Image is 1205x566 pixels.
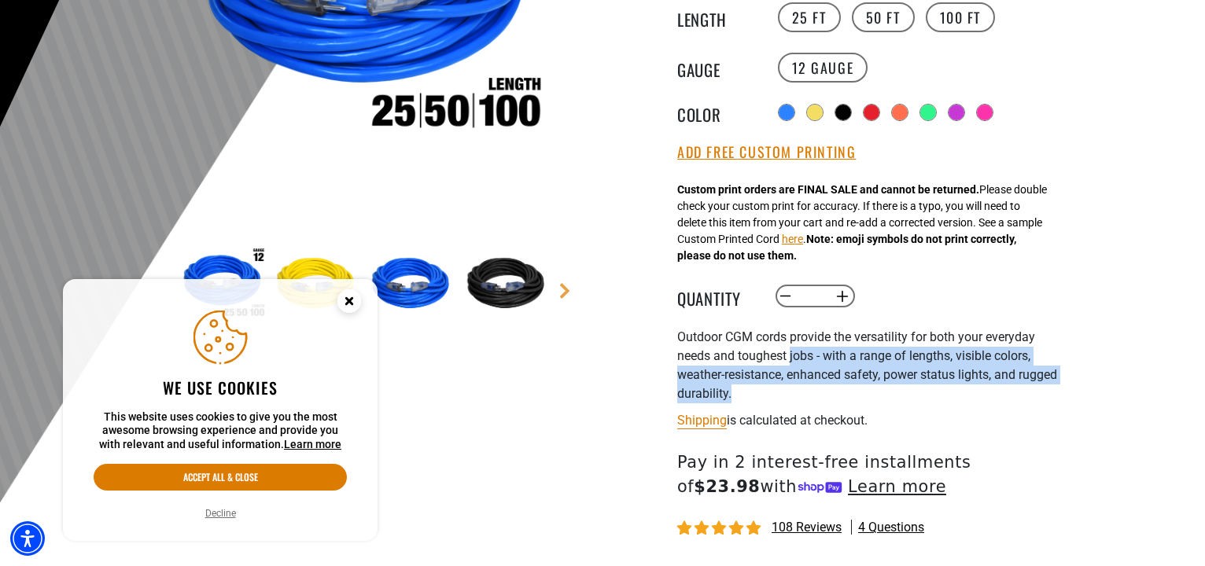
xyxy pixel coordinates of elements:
[778,53,868,83] label: 12 Gauge
[677,144,856,161] button: Add Free Custom Printing
[677,286,756,307] label: Quantity
[778,2,841,32] label: 25 FT
[94,410,347,452] p: This website uses cookies to give you the most awesome browsing experience and provide you with r...
[852,2,915,32] label: 50 FT
[677,521,764,536] span: 4.81 stars
[557,283,573,299] a: Next
[782,231,803,248] button: here
[462,239,554,330] img: Black
[858,519,924,536] span: 4 questions
[677,183,979,196] strong: Custom print orders are FINAL SALE and cannot be returned.
[772,520,842,535] span: 108 reviews
[272,239,363,330] img: Yellow
[926,2,996,32] label: 100 FT
[10,521,45,556] div: Accessibility Menu
[94,377,347,398] h2: We use cookies
[677,182,1047,264] div: Please double check your custom print for accuracy. If there is a typo, you will need to delete t...
[677,329,1057,401] span: Outdoor CGM cords provide the versatility for both your everyday needs and toughest jobs - with a...
[321,279,378,328] button: Close this option
[677,102,756,123] legend: Color
[201,505,241,521] button: Decline
[284,438,341,450] a: This website uses cookies to give you the most awesome browsing experience and provide you with r...
[677,233,1016,262] strong: Note: emoji symbols do not print correctly, please do not use them.
[677,7,756,28] legend: Length
[677,410,1063,431] div: is calculated at checkout.
[367,239,459,330] img: Blue
[677,413,727,428] a: Shipping
[94,464,347,491] button: Accept all & close
[677,57,756,78] legend: Gauge
[63,279,378,542] aside: Cookie Consent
